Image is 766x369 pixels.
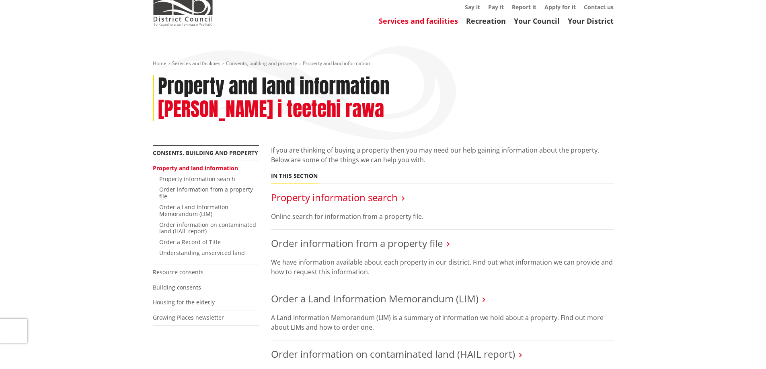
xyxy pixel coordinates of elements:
[271,236,443,250] a: Order information from a property file
[271,145,614,165] p: If you are thinking of buying a property then you may need our help gaining information about the...
[153,149,258,157] a: Consents, building and property
[153,60,166,67] a: Home
[544,3,576,11] a: Apply for it
[153,268,203,276] a: Resource consents
[158,98,384,121] h2: [PERSON_NAME] i teetehi rawa
[271,292,478,305] a: Order a Land Information Memorandum (LIM)
[271,212,614,221] p: Online search for information from a property file.
[226,60,297,67] a: Consents, building and property
[153,314,224,321] a: Growing Places newsletter
[303,60,370,67] span: Property and land information
[159,249,245,257] a: Understanding unserviced land
[159,238,221,246] a: Order a Record of Title
[159,186,253,200] a: Order information from a property file
[271,257,614,277] p: We have information available about each property in our district. Find out what information we c...
[512,3,536,11] a: Report it
[153,164,238,172] a: Property and land information
[271,173,318,179] h5: In this section
[153,298,215,306] a: Housing for the elderly
[488,3,504,11] a: Pay it
[158,75,390,98] h1: Property and land information
[172,60,220,67] a: Services and facilities
[514,16,560,26] a: Your Council
[271,347,515,361] a: Order information on contaminated land (HAIL report)
[271,313,614,332] p: A Land Information Memorandum (LIM) is a summary of information we hold about a property. Find ou...
[465,3,480,11] a: Say it
[153,283,201,291] a: Building consents
[159,175,235,183] a: Property information search
[271,191,398,204] a: Property information search
[568,16,614,26] a: Your District
[153,60,614,67] nav: breadcrumb
[466,16,506,26] a: Recreation
[379,16,458,26] a: Services and facilities
[729,335,758,364] iframe: Messenger Launcher
[159,203,228,218] a: Order a Land Information Memorandum (LIM)
[584,3,614,11] a: Contact us
[159,221,256,235] a: Order information on contaminated land (HAIL report)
